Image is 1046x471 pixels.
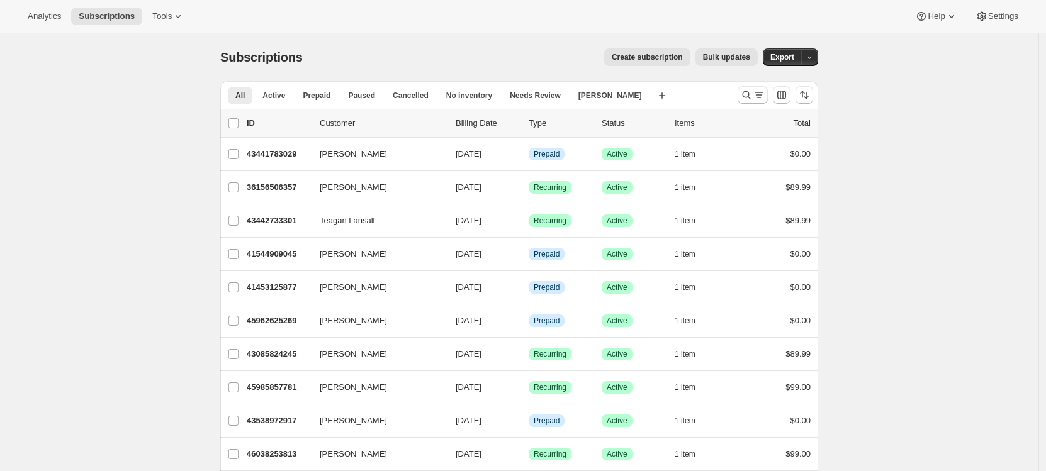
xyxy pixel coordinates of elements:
[675,279,709,296] button: 1 item
[607,216,627,226] span: Active
[247,245,811,263] div: 41544909045[PERSON_NAME][DATE]InfoPrepaidSuccessActive1 item$0.00
[320,248,387,260] span: [PERSON_NAME]
[247,214,310,227] p: 43442733301
[695,48,758,66] button: Bulk updates
[247,145,811,163] div: 43441783029[PERSON_NAME][DATE]InfoPrepaidSuccessActive1 item$0.00
[675,382,695,392] span: 1 item
[607,182,627,192] span: Active
[510,91,561,101] span: Needs Review
[607,149,627,159] span: Active
[320,214,374,227] span: Teagan Lansall
[320,348,387,360] span: [PERSON_NAME]
[790,316,811,325] span: $0.00
[675,416,695,426] span: 1 item
[20,8,69,25] button: Analytics
[262,91,285,101] span: Active
[534,149,560,159] span: Prepaid
[247,279,811,296] div: 41453125877[PERSON_NAME][DATE]InfoPrepaidSuccessActive1 item$0.00
[456,117,519,130] p: Billing Date
[235,91,245,101] span: All
[675,216,695,226] span: 1 item
[456,282,481,292] span: [DATE]
[145,8,192,25] button: Tools
[534,216,566,226] span: Recurring
[348,91,375,101] span: Paused
[529,117,592,130] div: Type
[770,52,794,62] span: Export
[247,181,310,194] p: 36156506357
[312,277,438,297] button: [PERSON_NAME]
[320,414,387,427] span: [PERSON_NAME]
[152,11,172,21] span: Tools
[534,282,560,292] span: Prepaid
[534,416,560,426] span: Prepaid
[675,145,709,163] button: 1 item
[320,381,387,394] span: [PERSON_NAME]
[604,48,690,66] button: Create subscription
[675,182,695,192] span: 1 item
[220,50,303,64] span: Subscriptions
[312,177,438,197] button: [PERSON_NAME]
[247,148,310,160] p: 43441783029
[456,416,481,425] span: [DATE]
[607,416,627,426] span: Active
[247,281,310,294] p: 41453125877
[247,412,811,429] div: 43538972917[PERSON_NAME][DATE]InfoPrepaidSuccessActive1 item$0.00
[785,182,811,192] span: $89.99
[312,377,438,397] button: [PERSON_NAME]
[675,117,738,130] div: Items
[456,149,481,158] span: [DATE]
[928,11,945,21] span: Help
[790,249,811,258] span: $0.00
[675,149,695,159] span: 1 item
[578,91,642,101] span: [PERSON_NAME]
[602,117,665,130] p: Status
[312,244,438,264] button: [PERSON_NAME]
[247,381,310,394] p: 45985857781
[312,411,438,431] button: [PERSON_NAME]
[312,344,438,364] button: [PERSON_NAME]
[796,86,813,104] button: Sort the results
[785,349,811,358] span: $89.99
[534,449,566,459] span: Recurring
[790,149,811,158] span: $0.00
[675,245,709,263] button: 1 item
[456,249,481,258] span: [DATE]
[675,212,709,230] button: 1 item
[312,211,438,231] button: Teagan Lansall
[968,8,1026,25] button: Settings
[247,117,811,130] div: IDCustomerBilling DateTypeStatusItemsTotal
[247,314,310,327] p: 45962625269
[247,414,310,427] p: 43538972917
[607,249,627,259] span: Active
[534,182,566,192] span: Recurring
[247,348,310,360] p: 43085824245
[534,349,566,359] span: Recurring
[675,379,709,396] button: 1 item
[607,282,627,292] span: Active
[456,182,481,192] span: [DATE]
[675,445,709,463] button: 1 item
[247,312,811,330] div: 45962625269[PERSON_NAME][DATE]InfoPrepaidSuccessActive1 item$0.00
[71,8,142,25] button: Subscriptions
[534,316,560,326] span: Prepaid
[675,316,695,326] span: 1 item
[320,148,387,160] span: [PERSON_NAME]
[763,48,802,66] button: Export
[790,282,811,292] span: $0.00
[303,91,330,101] span: Prepaid
[675,449,695,459] span: 1 item
[785,382,811,392] span: $99.00
[393,91,429,101] span: Cancelled
[607,316,627,326] span: Active
[908,8,965,25] button: Help
[320,281,387,294] span: [PERSON_NAME]
[247,179,811,196] div: 36156506357[PERSON_NAME][DATE]SuccessRecurringSuccessActive1 item$89.99
[790,416,811,425] span: $0.00
[652,87,672,104] button: Create new view
[675,345,709,363] button: 1 item
[456,316,481,325] span: [DATE]
[675,312,709,330] button: 1 item
[247,379,811,396] div: 45985857781[PERSON_NAME][DATE]SuccessRecurringSuccessActive1 item$99.00
[320,181,387,194] span: [PERSON_NAME]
